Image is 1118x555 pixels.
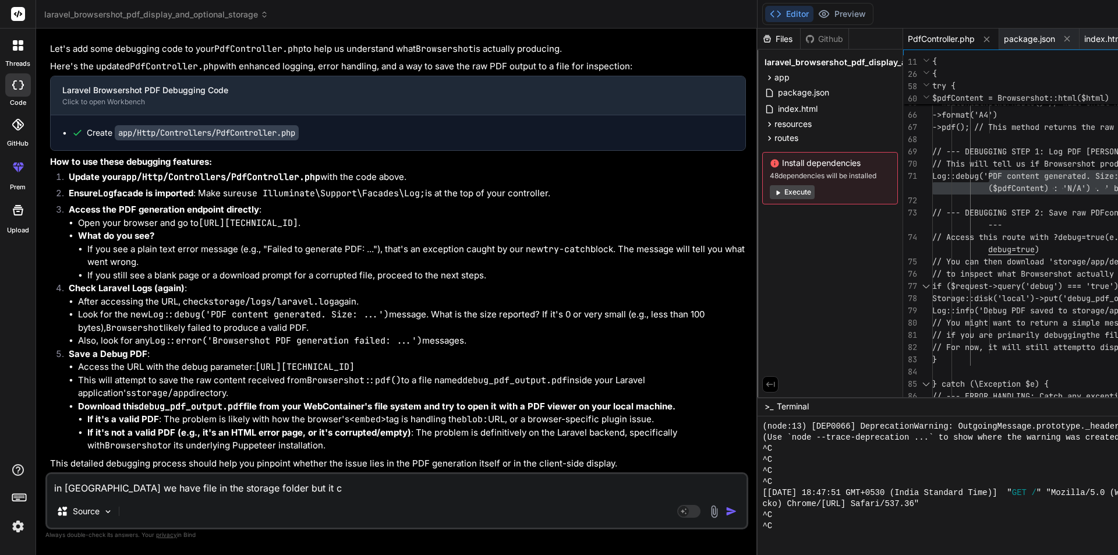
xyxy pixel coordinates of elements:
[932,109,997,120] span: ->format('A4')
[903,256,917,268] div: 75
[1004,33,1055,45] span: package.json
[87,426,746,453] li: : The problem is definitively on the Laravel backend, specifically with or its underlying Puppete...
[932,232,1105,242] span: // Access this route with ?debug=true
[69,187,746,200] p: : Make sure is at the top of your controller.
[69,188,193,199] strong: Ensure facade is imported
[777,401,809,412] span: Terminal
[903,80,917,93] span: 58
[73,505,100,517] p: Source
[903,329,917,341] div: 81
[932,158,1109,169] span: // This will tell us if Browsershot pr
[103,507,113,517] img: Pick Models
[87,413,159,425] strong: If it's a valid PDF
[7,139,29,149] label: GitHub
[45,529,748,540] p: Always double-check its answers. Your in Bind
[765,56,989,68] span: laravel_browsershot_pdf_display_and_optional_storage
[106,322,164,334] code: Browsershot
[903,317,917,329] div: 80
[903,133,917,146] div: 68
[762,510,772,521] span: ^C
[918,280,933,292] div: Click to collapse the range.
[1035,244,1039,254] span: )
[78,217,746,230] li: Open your browser and go to .
[50,457,746,471] p: This detailed debugging process should help you pinpoint whether the issue lies in the PDF genera...
[762,521,772,532] span: ^C
[765,6,813,22] button: Editor
[932,93,1109,103] span: $pdfContent = Browsershot::html($html)
[932,354,937,365] span: }
[903,268,917,280] div: 76
[10,182,26,192] label: prem
[130,61,219,72] code: PdfController.php
[69,282,746,295] p: :
[51,76,727,115] button: Laravel Browsershot PDF Debugging CodeClick to open Workbench
[774,72,790,83] span: app
[903,378,917,390] div: 85
[242,188,425,199] code: use Illuminate\Support\Facades\Log;
[813,6,871,22] button: Preview
[765,401,773,412] span: >_
[762,443,772,454] span: ^C
[62,97,715,107] div: Click to open Workbench
[62,84,715,96] div: Laravel Browsershot PDF Debugging Code
[932,379,1049,389] span: } catch (\Exception $e) {
[69,203,746,217] p: :
[903,93,917,105] span: 60
[139,401,243,412] code: debug_pdf_output.pdf
[774,118,812,130] span: resources
[50,60,746,73] p: Here's the updated with enhanced logging, error handling, and a way to save the raw PDF output to...
[932,171,1109,181] span: Log::debug('PDF content generated. Siz
[214,43,303,55] code: PdfController.php
[78,374,746,400] li: This will attempt to save the raw content received from to a file named inside your Laravel appli...
[903,280,917,292] div: 77
[758,33,800,45] div: Files
[7,225,29,235] label: Upload
[770,185,815,199] button: Execute
[932,330,1086,340] span: // if you are primarily debugging
[1012,487,1027,499] span: GET
[78,308,746,334] li: Look for the new message. What is the size reported? If it's 0 or very small (e.g., less than 100...
[903,366,917,378] div: 84
[932,256,1109,267] span: // You can then download 'storage/app/
[105,440,162,451] code: Browsershot
[908,33,975,45] span: PdfController.php
[762,454,772,465] span: ^C
[156,531,177,538] span: privacy
[87,413,746,426] li: : The problem is likely with how the browser's tag is handling the URL, or a browser-specific plu...
[121,171,320,183] code: app/Http/Controllers/PdfController.php
[150,335,422,347] code: Log::error('Browsershot PDF generation failed: ...')
[932,317,1091,328] span: // You might want to return a simp
[10,98,26,108] label: code
[349,413,386,425] code: <embed>
[307,374,401,386] code: Browsershot::pdf()
[903,109,917,121] div: 66
[903,146,917,158] div: 69
[78,295,746,309] li: After accessing the URL, check again.
[762,465,772,476] span: ^C
[98,188,114,199] code: Log
[774,132,798,144] span: routes
[199,217,298,229] code: [URL][TECHNICAL_ID]
[44,9,268,20] span: laravel_browsershot_pdf_display_and_optional_storage
[47,474,746,495] textarea: in [GEOGRAPHIC_DATA] we have file in the storage folder but it c
[988,244,1035,254] span: debug=true
[932,56,937,66] span: {
[87,127,299,139] div: Create
[762,487,1011,499] span: [[DATE] 18:47:51 GMT+0530 (India Standard Time)] "
[801,33,848,45] div: Github
[131,387,189,399] code: storage/app
[770,171,890,181] span: 48 dependencies will be installed
[762,499,919,510] span: cko) Chrome/[URL] Safari/537.36"
[903,390,917,402] div: 86
[932,207,1105,218] span: // --- DEBUGGING STEP 2: Save raw PDF
[5,59,30,69] label: threads
[903,305,917,317] div: 79
[932,68,937,79] span: {
[416,43,473,55] code: Browsershot
[78,360,746,374] li: Access the URL with the debug parameter:
[462,413,488,425] code: blob:
[78,334,746,348] li: Also, look for any messages.
[932,281,1109,291] span: if ($request->query('debug') === 'true
[255,361,355,373] code: [URL][TECHNICAL_ID]
[903,170,917,182] div: 71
